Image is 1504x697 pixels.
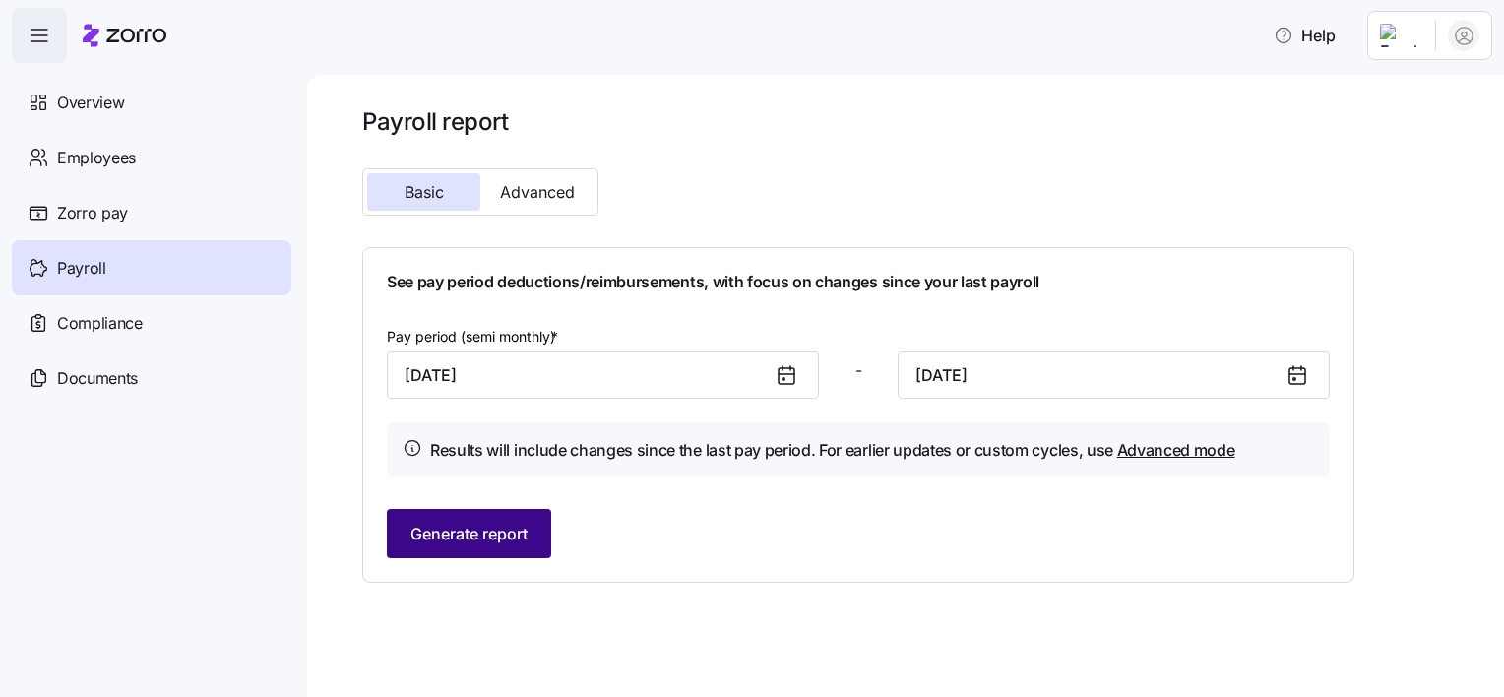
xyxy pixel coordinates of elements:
span: Documents [57,366,138,391]
h1: See pay period deductions/reimbursements, with focus on changes since your last payroll [387,272,1330,292]
a: Overview [12,75,291,130]
button: Help [1258,16,1351,55]
span: Overview [57,91,124,115]
span: Zorro pay [57,201,128,225]
button: Generate report [387,509,551,558]
h1: Payroll report [362,106,1354,137]
img: Employer logo [1380,24,1419,47]
span: Employees [57,146,136,170]
a: Compliance [12,295,291,350]
a: Advanced mode [1117,440,1235,460]
h4: Results will include changes since the last pay period. For earlier updates or custom cycles, use [430,438,1235,463]
span: Help [1274,24,1336,47]
span: Advanced [500,184,575,200]
span: Generate report [410,522,528,545]
a: Zorro pay [12,185,291,240]
input: Start date [387,351,819,399]
a: Employees [12,130,291,185]
span: Compliance [57,311,143,336]
a: Documents [12,350,291,406]
span: Payroll [57,256,106,281]
span: Basic [405,184,444,200]
a: Payroll [12,240,291,295]
span: - [855,358,862,383]
input: End date [898,351,1330,399]
label: Pay period (semi monthly) [387,326,562,348]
